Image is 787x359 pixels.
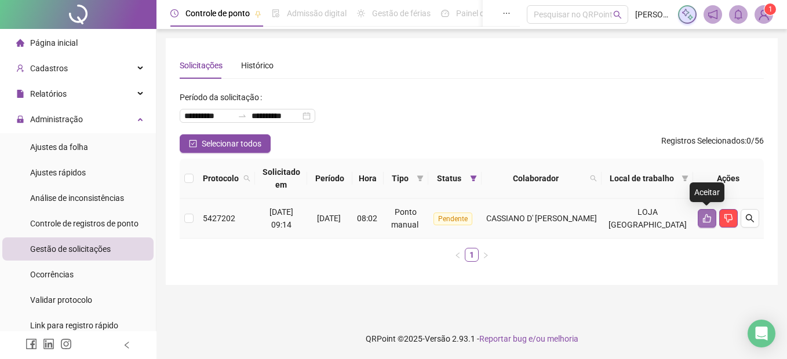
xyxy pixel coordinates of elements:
span: pushpin [254,10,261,17]
img: 66729 [755,6,773,23]
span: search [588,170,599,187]
footer: QRPoint © 2025 - 2.93.1 - [156,318,787,359]
span: Ponto manual [391,207,418,229]
span: Protocolo [203,172,239,185]
span: 1 [768,5,773,13]
span: search [241,170,253,187]
span: 08:02 [357,214,377,223]
span: filter [470,175,477,182]
span: bell [733,9,744,20]
span: Status [433,172,465,185]
span: Link para registro rápido [30,321,118,330]
span: Cadastros [30,64,68,73]
span: Reportar bug e/ou melhoria [479,334,578,343]
span: Painel do DP [456,9,501,18]
span: Controle de ponto [185,9,250,18]
li: Página anterior [451,248,465,262]
span: Pendente [433,213,472,225]
span: dashboard [441,9,449,17]
button: right [479,248,493,262]
span: Análise de inconsistências [30,193,124,203]
span: Gestão de férias [372,9,431,18]
span: left [454,252,461,259]
span: Gestão de solicitações [30,244,111,254]
span: CASSIANO D' [PERSON_NAME] [486,214,597,223]
span: [PERSON_NAME] [635,8,671,21]
span: Administração [30,115,83,124]
div: Histórico [241,59,274,72]
span: Colaborador [486,172,585,185]
span: Ocorrências [30,270,74,279]
span: Tipo [388,172,412,185]
span: file [16,90,24,98]
div: Aceitar [690,182,724,202]
th: Hora [352,159,384,199]
span: sun [357,9,365,17]
span: : 0 / 56 [661,134,764,153]
span: Registros Selecionados [661,136,745,145]
span: notification [708,9,718,20]
span: file-done [272,9,280,17]
label: Período da solicitação [180,88,267,107]
span: check-square [189,140,197,148]
span: search [243,175,250,182]
span: to [238,111,247,120]
div: Solicitações [180,59,223,72]
span: [DATE] [317,214,341,223]
th: Período [307,159,352,199]
span: search [745,214,755,223]
span: filter [679,170,691,187]
th: Solicitado em [255,159,307,199]
span: filter [468,170,479,187]
span: Validar protocolo [30,295,92,305]
td: LOJA [GEOGRAPHIC_DATA] [602,199,693,239]
span: facebook [25,338,37,350]
sup: Atualize o seu contato no menu Meus Dados [764,3,776,15]
button: left [451,248,465,262]
a: 1 [465,248,478,261]
li: Próxima página [479,248,493,262]
span: Relatórios [30,89,67,98]
span: filter [414,170,426,187]
span: ellipsis [502,9,511,17]
span: user-add [16,64,24,72]
div: Open Intercom Messenger [748,320,775,347]
span: 5427202 [203,214,235,223]
span: like [702,214,712,223]
span: Local de trabalho [606,172,677,185]
span: right [482,252,489,259]
span: Página inicial [30,38,78,47]
img: sparkle-icon.fc2bf0ac1784a2077858766a79e2daf3.svg [681,8,694,21]
span: linkedin [43,338,54,350]
span: Ajustes rápidos [30,168,86,177]
span: left [123,341,131,349]
span: search [613,10,622,19]
span: Admissão digital [287,9,347,18]
span: swap-right [238,111,247,120]
span: Versão [425,334,450,343]
button: Selecionar todos [180,134,271,153]
span: [DATE] 09:14 [269,207,293,229]
span: filter [682,175,688,182]
span: lock [16,115,24,123]
span: Controle de registros de ponto [30,219,139,228]
div: Ações [698,172,759,185]
li: 1 [465,248,479,262]
span: instagram [60,338,72,350]
span: dislike [724,214,733,223]
span: home [16,39,24,47]
span: filter [417,175,424,182]
span: Ajustes da folha [30,142,88,152]
span: clock-circle [170,9,178,17]
span: search [590,175,597,182]
span: Selecionar todos [202,137,261,150]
